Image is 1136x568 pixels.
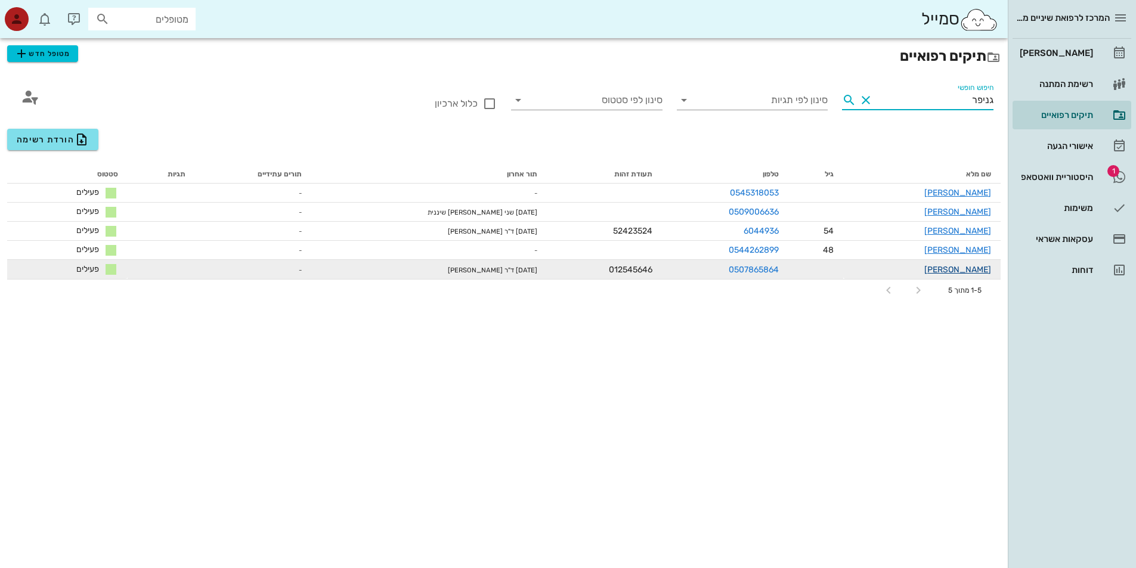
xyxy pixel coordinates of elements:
small: - [299,190,302,197]
a: [PERSON_NAME] [1013,39,1131,67]
div: עסקאות אשראי [1017,234,1093,244]
div: משימות [1017,203,1093,213]
th: תגיות [128,164,196,184]
a: עסקאות אשראי [1013,225,1131,253]
th: תעודת זהות [547,164,661,184]
div: סמייל [921,7,998,32]
small: - [299,228,302,235]
span: גיל [825,170,834,178]
a: [PERSON_NAME] [924,245,991,255]
span: 52423524 [613,226,652,236]
small: - [299,266,302,274]
span: המרכז לרפואת שיניים ממוחשבת [991,13,1110,23]
span: סטטוס [97,170,118,178]
div: תיקים רפואיים [1017,110,1093,120]
span: 54 [824,226,834,236]
a: תיקים רפואיים [1013,101,1131,129]
small: - [534,190,537,197]
span: פעילים [76,264,99,274]
img: SmileCloud logo [959,8,998,32]
th: סטטוס [7,164,128,184]
small: - [299,209,302,216]
h2: תיקים רפואיים [7,45,1001,67]
small: [DATE] ד"ר [PERSON_NAME] [448,266,537,274]
th: טלפון [662,164,789,184]
small: [DATE] שני [PERSON_NAME] שיננית [428,209,537,216]
small: [DATE] ד"ר [PERSON_NAME] [448,228,537,235]
small: - [534,247,537,254]
a: 0509006636 [729,207,779,217]
a: 0507865864 [729,265,779,275]
a: [PERSON_NAME] [924,207,991,217]
span: תג [35,10,42,17]
span: פעילים [76,187,99,197]
a: [PERSON_NAME] [924,226,991,236]
span: תג [1107,165,1119,177]
div: סינון לפי תגיות [677,91,828,110]
span: טלפון [763,170,779,178]
span: תעודת זהות [614,170,652,178]
span: פעילים [76,225,99,235]
th: תורים עתידיים [195,164,311,184]
div: 1-5 מתוך 5 [948,285,982,296]
a: 0545318053 [730,188,779,198]
span: תורים עתידיים [258,170,302,178]
span: פעילים [76,206,99,216]
button: הורדת רשימה [7,129,98,150]
a: דוחות [1013,256,1131,284]
th: שם מלא [843,164,1001,184]
span: תגיות [168,170,185,178]
input: אפשר להקליד שם, טלפון, ת.ז... [875,91,993,110]
button: מטופל חדש [7,45,78,62]
button: Clear חיפוש חופשי [859,93,873,107]
button: חיפוש מתקדם [14,81,45,112]
a: [PERSON_NAME] [924,265,991,275]
a: [PERSON_NAME] [924,188,991,198]
div: היסטוריית וואטסאפ [1017,172,1093,182]
span: הורדת רשימה [17,132,89,147]
span: מטופל חדש [14,46,70,61]
a: 6044936 [744,226,779,236]
div: סינון לפי סטטוס [511,91,663,110]
th: גיל [788,164,843,184]
span: תור אחרון [507,170,537,178]
span: 012545646 [609,265,652,275]
span: פעילים [76,244,99,254]
label: כלול ארכיון [345,98,478,110]
span: שם מלא [966,170,991,178]
a: אישורי הגעה [1013,132,1131,160]
label: חיפוש חופשי [958,83,993,92]
div: דוחות [1017,265,1093,275]
span: 48 [823,245,834,255]
th: תור אחרון [311,164,547,184]
a: תגהיסטוריית וואטסאפ [1013,163,1131,191]
div: [PERSON_NAME] [1017,48,1093,58]
div: רשימת המתנה [1017,79,1093,89]
a: משימות [1013,194,1131,222]
a: 0544262899 [729,245,779,255]
small: - [299,247,302,254]
a: רשימת המתנה [1013,70,1131,98]
div: אישורי הגעה [1017,141,1093,151]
